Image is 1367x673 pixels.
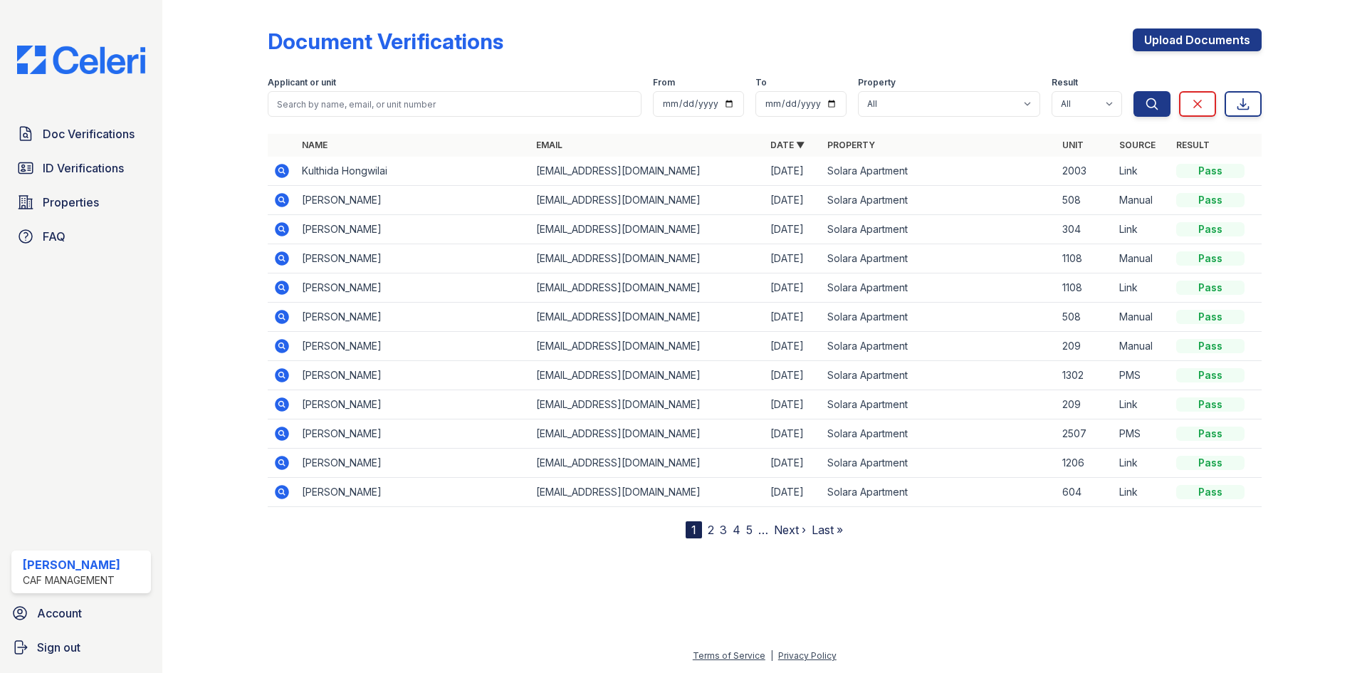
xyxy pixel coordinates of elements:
td: [EMAIL_ADDRESS][DOMAIN_NAME] [530,157,765,186]
td: 1206 [1057,449,1114,478]
td: [DATE] [765,244,822,273]
div: | [770,650,773,661]
a: FAQ [11,222,151,251]
td: Link [1114,215,1170,244]
div: Pass [1176,427,1245,441]
td: Manual [1114,303,1170,332]
td: Solara Apartment [822,478,1056,507]
td: Solara Apartment [822,244,1056,273]
span: FAQ [43,228,66,245]
td: Solara Apartment [822,449,1056,478]
td: [EMAIL_ADDRESS][DOMAIN_NAME] [530,273,765,303]
div: Pass [1176,397,1245,412]
div: Pass [1176,368,1245,382]
label: Property [858,77,896,88]
td: 604 [1057,478,1114,507]
td: Link [1114,390,1170,419]
td: Solara Apartment [822,332,1056,361]
label: Result [1052,77,1078,88]
td: Link [1114,449,1170,478]
input: Search by name, email, or unit number [268,91,641,117]
td: [DATE] [765,390,822,419]
td: [DATE] [765,157,822,186]
td: Solara Apartment [822,419,1056,449]
div: Pass [1176,339,1245,353]
td: [EMAIL_ADDRESS][DOMAIN_NAME] [530,303,765,332]
td: PMS [1114,419,1170,449]
a: Doc Verifications [11,120,151,148]
span: Account [37,605,82,622]
td: 304 [1057,215,1114,244]
td: 209 [1057,332,1114,361]
td: [EMAIL_ADDRESS][DOMAIN_NAME] [530,186,765,215]
td: 1302 [1057,361,1114,390]
td: [EMAIL_ADDRESS][DOMAIN_NAME] [530,419,765,449]
td: [DATE] [765,361,822,390]
td: 1108 [1057,273,1114,303]
td: Solara Apartment [822,361,1056,390]
td: [DATE] [765,215,822,244]
td: Solara Apartment [822,273,1056,303]
div: Pass [1176,310,1245,324]
td: [PERSON_NAME] [296,478,530,507]
td: 2507 [1057,419,1114,449]
a: Privacy Policy [778,650,837,661]
a: Unit [1062,140,1084,150]
td: [PERSON_NAME] [296,361,530,390]
a: Account [6,599,157,627]
td: [PERSON_NAME] [296,244,530,273]
td: [PERSON_NAME] [296,419,530,449]
td: [DATE] [765,478,822,507]
a: Last » [812,523,843,537]
a: 4 [733,523,740,537]
button: Sign out [6,633,157,662]
a: Upload Documents [1133,28,1262,51]
td: Kulthida Hongwilai [296,157,530,186]
span: ID Verifications [43,160,124,177]
a: ID Verifications [11,154,151,182]
td: [PERSON_NAME] [296,303,530,332]
a: Email [536,140,562,150]
div: Pass [1176,193,1245,207]
div: Document Verifications [268,28,503,54]
td: [DATE] [765,449,822,478]
label: Applicant or unit [268,77,336,88]
div: [PERSON_NAME] [23,556,120,573]
td: Solara Apartment [822,186,1056,215]
a: 2 [708,523,714,537]
td: [PERSON_NAME] [296,273,530,303]
td: [EMAIL_ADDRESS][DOMAIN_NAME] [530,478,765,507]
td: [PERSON_NAME] [296,186,530,215]
td: [PERSON_NAME] [296,390,530,419]
td: [DATE] [765,419,822,449]
td: [EMAIL_ADDRESS][DOMAIN_NAME] [530,361,765,390]
td: Manual [1114,332,1170,361]
div: Pass [1176,222,1245,236]
img: CE_Logo_Blue-a8612792a0a2168367f1c8372b55b34899dd931a85d93a1a3d3e32e68fde9ad4.png [6,46,157,74]
td: [EMAIL_ADDRESS][DOMAIN_NAME] [530,390,765,419]
td: [EMAIL_ADDRESS][DOMAIN_NAME] [530,332,765,361]
a: 3 [720,523,727,537]
td: Solara Apartment [822,215,1056,244]
td: Link [1114,478,1170,507]
td: 508 [1057,186,1114,215]
a: Name [302,140,328,150]
td: [DATE] [765,273,822,303]
div: Pass [1176,456,1245,470]
td: 2003 [1057,157,1114,186]
td: 209 [1057,390,1114,419]
td: [DATE] [765,303,822,332]
td: Solara Apartment [822,303,1056,332]
a: Properties [11,188,151,216]
td: [EMAIL_ADDRESS][DOMAIN_NAME] [530,449,765,478]
div: CAF Management [23,573,120,588]
div: Pass [1176,164,1245,178]
td: [EMAIL_ADDRESS][DOMAIN_NAME] [530,244,765,273]
td: Manual [1114,244,1170,273]
td: [PERSON_NAME] [296,215,530,244]
a: Property [827,140,875,150]
span: Properties [43,194,99,211]
td: Link [1114,157,1170,186]
td: Manual [1114,186,1170,215]
span: … [758,521,768,538]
